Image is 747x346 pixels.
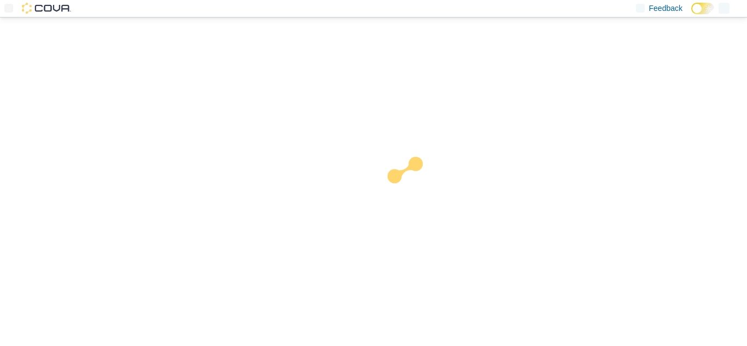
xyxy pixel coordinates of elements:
input: Dark Mode [691,3,714,14]
img: cova-loader [373,149,456,231]
img: Cova [22,3,71,14]
span: Feedback [649,3,682,14]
